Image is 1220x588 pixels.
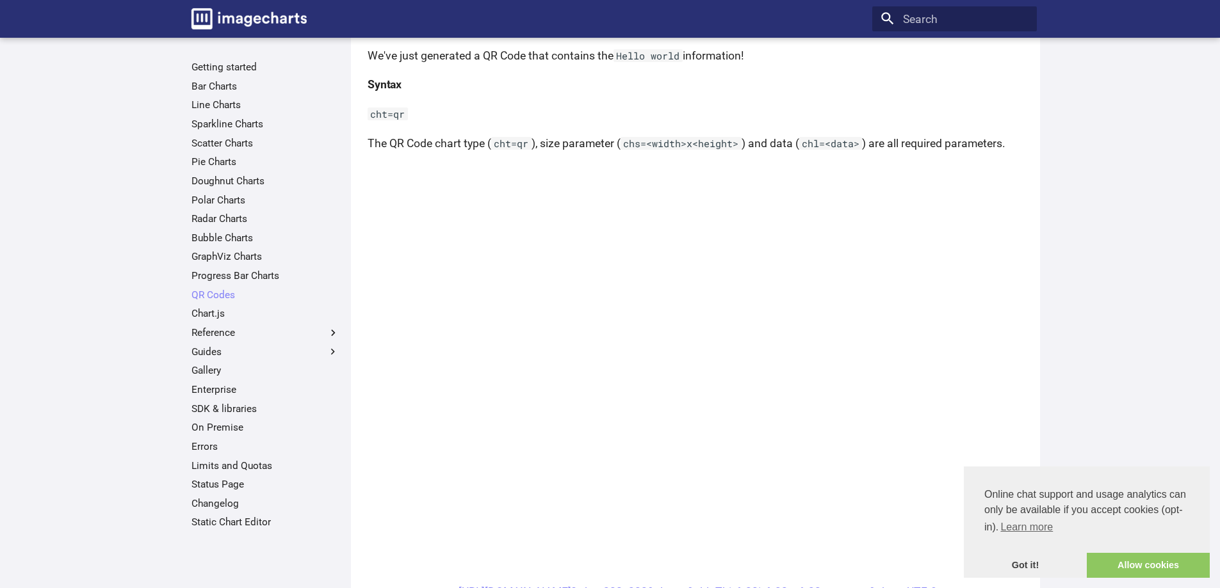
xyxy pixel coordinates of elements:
[191,269,339,282] a: Progress Bar Charts
[984,487,1189,537] span: Online chat support and usage analytics can only be available if you accept cookies (opt-in).
[191,326,339,339] label: Reference
[191,497,339,510] a: Changelog
[368,47,1029,65] p: We've just generated a QR Code that contains the information!
[191,402,339,415] a: SDK & libraries
[191,99,339,111] a: Line Charts
[191,118,339,131] a: Sparkline Charts
[491,137,532,150] code: cht=qr
[191,421,339,434] a: On Premise
[191,8,307,29] img: logo
[191,194,339,207] a: Polar Charts
[191,459,339,472] a: Limits and Quotas
[872,6,1037,32] input: Search
[191,440,339,453] a: Errors
[368,107,408,120] code: cht=qr
[964,466,1210,578] div: cookieconsent
[191,289,339,301] a: QR Codes
[191,232,339,244] a: Bubble Charts
[998,518,1055,537] a: learn more about cookies
[191,61,339,74] a: Getting started
[1087,553,1210,578] a: allow cookies
[191,478,339,491] a: Status Page
[191,212,339,225] a: Radar Charts
[621,137,742,150] code: chs=<width>x<height>
[799,137,863,150] code: chl=<data>
[191,383,339,396] a: Enterprise
[964,553,1087,578] a: dismiss cookie message
[191,250,339,263] a: GraphViz Charts
[191,175,339,187] a: Doughnut Charts
[186,3,313,35] a: Image-Charts documentation
[614,49,683,62] code: Hello world
[191,364,339,377] a: Gallery
[191,516,339,528] a: Static Chart Editor
[368,75,1029,93] h4: Syntax
[368,134,1029,152] p: The QR Code chart type ( ), size parameter ( ) and data ( ) are all required parameters.
[191,137,339,150] a: Scatter Charts
[191,346,339,358] label: Guides
[191,155,339,168] a: Pie Charts
[191,80,339,93] a: Bar Charts
[191,307,339,320] a: Chart.js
